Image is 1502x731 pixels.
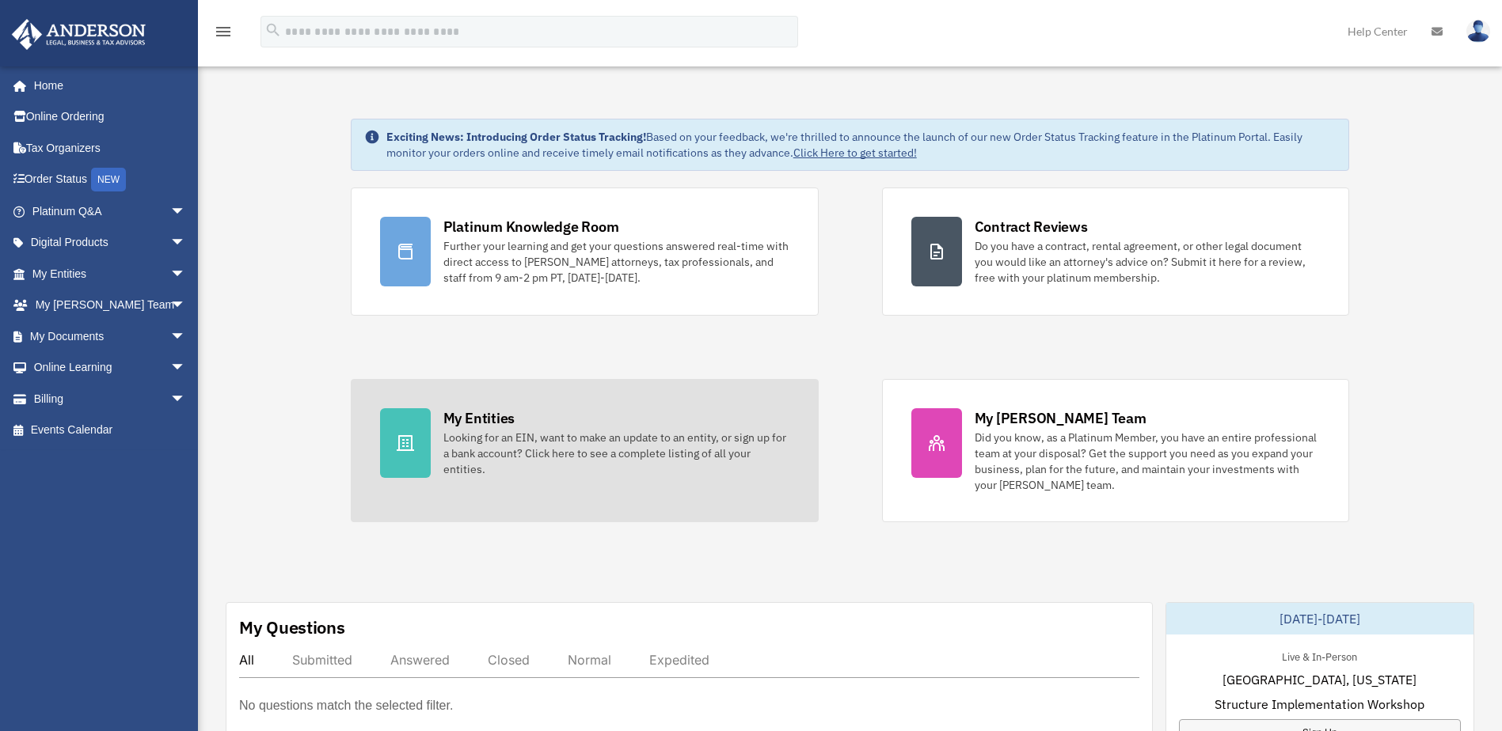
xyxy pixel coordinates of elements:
div: My Entities [443,408,515,428]
div: Expedited [649,652,709,668]
i: search [264,21,282,39]
a: Digital Productsarrow_drop_down [11,227,210,259]
div: Contract Reviews [975,217,1088,237]
div: Based on your feedback, we're thrilled to announce the launch of our new Order Status Tracking fe... [386,129,1337,161]
span: arrow_drop_down [170,290,202,322]
a: My Entities Looking for an EIN, want to make an update to an entity, or sign up for a bank accoun... [351,379,819,522]
div: Submitted [292,652,352,668]
span: [GEOGRAPHIC_DATA], [US_STATE] [1223,670,1416,689]
div: Normal [568,652,611,668]
strong: Exciting News: Introducing Order Status Tracking! [386,130,646,144]
a: Events Calendar [11,415,210,446]
p: No questions match the selected filter. [239,695,453,717]
span: arrow_drop_down [170,258,202,290]
div: Live & In-Person [1269,647,1370,664]
span: arrow_drop_down [170,320,202,353]
div: Answered [390,652,450,668]
div: Looking for an EIN, want to make an update to an entity, or sign up for a bank account? Click her... [443,430,789,477]
a: Online Ordering [11,101,210,133]
span: arrow_drop_down [170,227,202,259]
a: My Documentsarrow_drop_down [11,320,210,352]
a: My Entitiesarrow_drop_down [11,258,210,290]
img: Anderson Advisors Platinum Portal [7,19,150,50]
a: My [PERSON_NAME] Teamarrow_drop_down [11,290,210,321]
a: Order StatusNEW [11,164,210,196]
a: Billingarrow_drop_down [11,383,210,415]
div: Platinum Knowledge Room [443,217,619,237]
div: [DATE]-[DATE] [1166,603,1473,634]
span: arrow_drop_down [170,195,202,228]
a: Platinum Knowledge Room Further your learning and get your questions answered real-time with dire... [351,187,819,316]
div: Do you have a contract, rental agreement, or other legal document you would like an attorney's ad... [975,238,1321,286]
a: Home [11,70,202,101]
a: Online Learningarrow_drop_down [11,352,210,384]
a: My [PERSON_NAME] Team Did you know, as a Platinum Member, you have an entire professional team at... [882,379,1350,522]
div: Further your learning and get your questions answered real-time with direct access to [PERSON_NAM... [443,238,789,286]
div: All [239,652,254,668]
a: Contract Reviews Do you have a contract, rental agreement, or other legal document you would like... [882,187,1350,316]
span: arrow_drop_down [170,383,202,415]
a: Click Here to get started! [793,146,917,160]
span: arrow_drop_down [170,352,202,384]
a: menu [214,28,233,41]
i: menu [214,22,233,41]
div: NEW [91,168,126,191]
div: My Questions [239,615,345,639]
img: User Pic [1466,20,1490,43]
div: My [PERSON_NAME] Team [975,408,1146,428]
div: Closed [488,652,530,668]
a: Tax Organizers [11,132,210,164]
span: Structure Implementation Workshop [1215,695,1424,714]
div: Did you know, as a Platinum Member, you have an entire professional team at your disposal? Get th... [975,430,1321,493]
a: Platinum Q&Aarrow_drop_down [11,195,210,227]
